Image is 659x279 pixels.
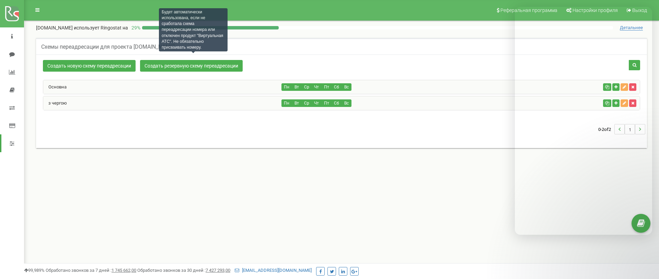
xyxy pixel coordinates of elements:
[291,83,302,91] button: Вт
[291,99,302,107] button: Вт
[331,99,342,107] button: Сб
[43,84,67,89] a: Основна
[43,100,67,106] a: з чергою
[41,44,175,50] h5: Схемы переадресации для проекта [DOMAIN_NAME]
[112,268,136,273] u: 1 745 662,00
[128,24,142,31] p: 29 %
[281,99,292,107] button: Пн
[137,268,230,273] span: Обработано звонков за 30 дней :
[301,83,312,91] button: Ср
[24,268,45,273] span: 99,989%
[46,268,136,273] span: Обработано звонков за 7 дней :
[5,6,19,21] img: ringostat logo
[301,99,312,107] button: Ср
[159,8,228,51] div: Будет автоматически использована, если не сработала схема переадресации номера или отключен проду...
[341,83,351,91] button: Вс
[311,83,322,91] button: Чт
[311,99,322,107] button: Чт
[36,24,128,31] p: [DOMAIN_NAME]
[321,83,332,91] button: Пт
[281,83,292,91] button: Пн
[500,8,557,13] span: Реферальная программа
[341,99,351,107] button: Вс
[140,60,243,72] a: Создать резервную схему переадресации
[235,268,312,273] a: [EMAIL_ADDRESS][DOMAIN_NAME]
[206,268,230,273] u: 7 427 293,00
[43,60,136,72] a: Создать новую схему переадресации
[636,240,652,257] iframe: Intercom live chat
[331,83,342,91] button: Сб
[321,99,332,107] button: Пт
[74,25,128,31] span: использует Ringostat на
[515,7,652,235] iframe: Intercom live chat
